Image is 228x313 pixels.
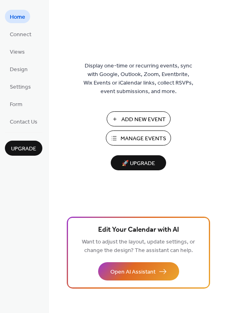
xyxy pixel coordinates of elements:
[10,48,25,57] span: Views
[107,111,171,126] button: Add New Event
[10,13,25,22] span: Home
[5,10,30,23] a: Home
[10,30,31,39] span: Connect
[116,158,161,169] span: 🚀 Upgrade
[10,118,37,126] span: Contact Us
[98,224,179,236] span: Edit Your Calendar with AI
[5,27,36,41] a: Connect
[5,62,33,76] a: Design
[98,262,179,280] button: Open AI Assistant
[121,135,166,143] span: Manage Events
[5,45,30,58] a: Views
[11,145,36,153] span: Upgrade
[5,97,27,111] a: Form
[5,80,36,93] a: Settings
[5,141,42,156] button: Upgrade
[10,100,22,109] span: Form
[10,65,28,74] span: Design
[83,62,193,96] span: Display one-time or recurring events, sync with Google, Outlook, Zoom, Eventbrite, Wix Events or ...
[121,115,166,124] span: Add New Event
[110,268,156,276] span: Open AI Assistant
[82,237,195,256] span: Want to adjust the layout, update settings, or change the design? The assistant can help.
[5,115,42,128] a: Contact Us
[10,83,31,91] span: Settings
[106,130,171,146] button: Manage Events
[111,155,166,170] button: 🚀 Upgrade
